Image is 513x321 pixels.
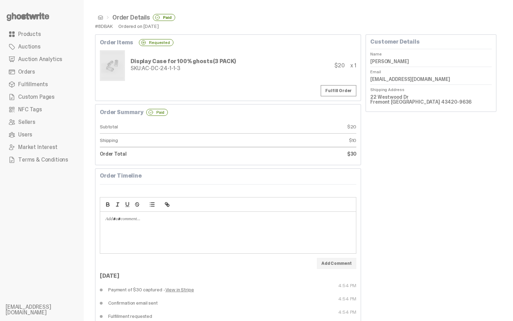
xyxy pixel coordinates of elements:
[95,24,113,29] div: #8DBAK
[370,56,492,67] dd: [PERSON_NAME]
[18,82,48,87] span: Fulfillments
[18,69,35,75] span: Orders
[18,119,35,125] span: Sellers
[350,63,357,68] div: x 1
[139,39,173,46] div: Requested
[101,52,124,80] img: display%20cases%203.png
[370,92,492,107] dd: 22 Westwood Dr Fremont [GEOGRAPHIC_DATA] 43420-9636
[6,66,78,78] a: Orders
[18,31,41,37] span: Products
[100,172,142,179] b: Order Timeline
[153,14,175,21] div: Paid
[370,84,492,92] dt: Shipping Address
[100,296,228,309] dd: Confirmation email sent
[370,67,492,74] dt: Email
[6,128,78,141] a: Users
[370,49,492,56] dt: Name
[100,134,228,147] dt: Shipping
[162,200,172,209] button: link
[6,91,78,103] a: Custom Pages
[6,78,78,91] a: Fulfillments
[18,44,40,50] span: Auctions
[6,103,78,116] a: NFC Tags
[122,200,132,209] button: underline
[6,28,78,40] a: Products
[228,283,357,296] dt: 4:54 PM
[100,110,143,115] b: Order Summary
[6,141,78,154] a: Market Interest
[213,58,236,65] span: (3 PACK)
[334,63,345,68] div: $20
[146,109,168,116] div: Paid
[131,66,236,71] div: AC-DC-24-1-1-3
[228,147,357,160] dd: $30
[103,200,113,209] button: bold
[18,57,62,62] span: Auction Analytics
[228,296,357,309] dt: 4:54 PM
[18,94,54,100] span: Custom Pages
[6,53,78,66] a: Auction Analytics
[321,85,356,96] a: Fulfill Order
[103,14,175,21] li: Order Details
[228,134,357,147] dd: $10
[132,200,142,209] button: strike
[18,132,32,137] span: Users
[118,24,159,29] div: Ordered on [DATE]
[100,273,356,279] div: [DATE]
[6,116,78,128] a: Sellers
[370,74,492,84] dd: [EMAIL_ADDRESS][DOMAIN_NAME]
[131,65,142,72] span: SKU:
[18,157,68,163] span: Terms & Conditions
[18,144,58,150] span: Market Interest
[100,147,228,160] dt: Order Total
[165,287,194,292] a: View in Stripe
[100,40,133,45] b: Order Items
[317,258,356,269] button: Add Comment
[6,304,89,315] li: [EMAIL_ADDRESS][DOMAIN_NAME]
[6,40,78,53] a: Auctions
[18,107,42,112] span: NFC Tags
[370,38,419,45] b: Customer Details
[131,59,236,64] div: Display Case for 100% ghosts
[100,120,228,134] dt: Subtotal
[147,200,157,209] button: list: bullet
[6,154,78,166] a: Terms & Conditions
[228,120,357,134] dd: $20
[100,283,228,296] dd: Payment of $30 captured -
[113,200,122,209] button: italic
